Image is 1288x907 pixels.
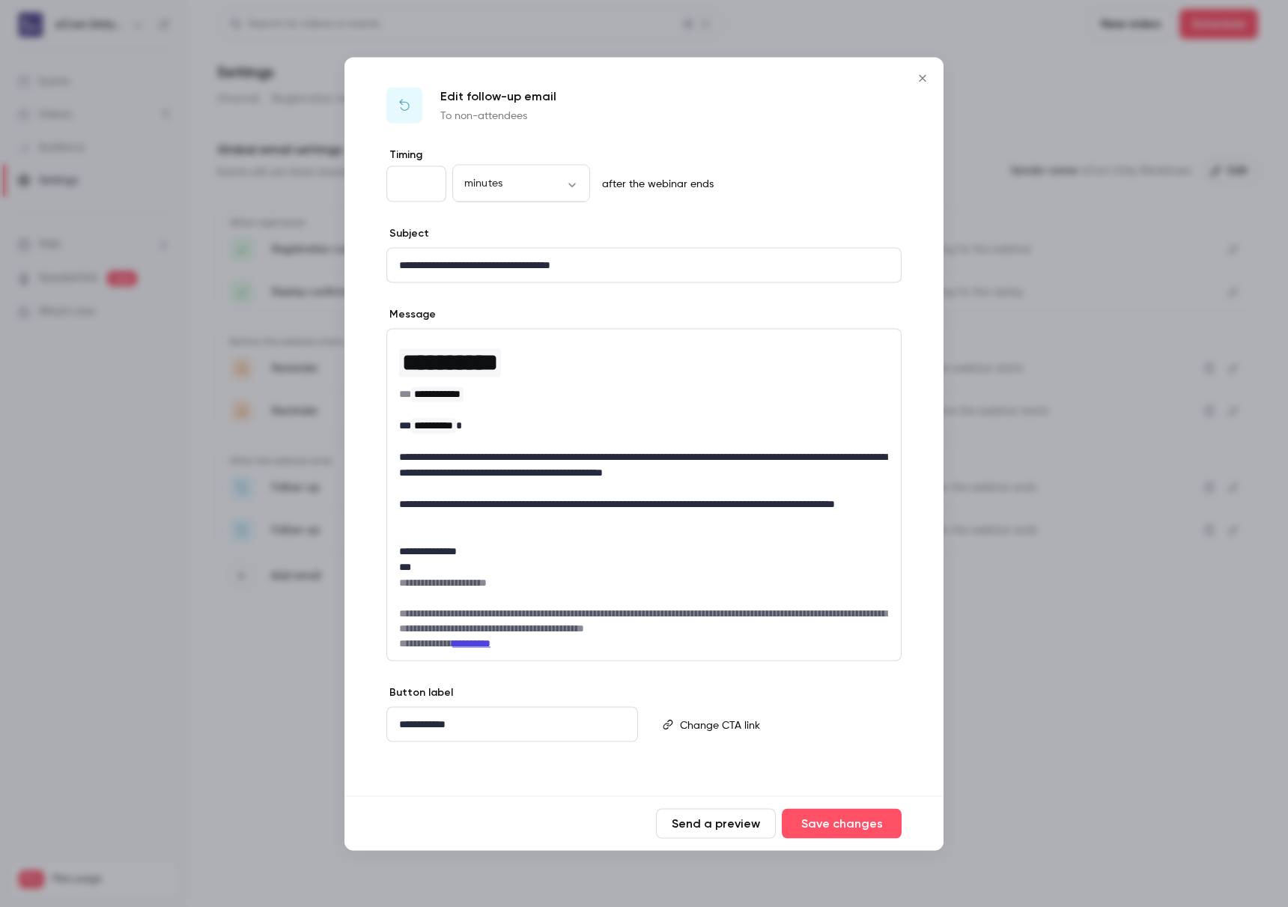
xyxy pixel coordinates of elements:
label: Timing [386,147,902,162]
div: minutes [452,176,590,191]
label: Subject [386,225,429,240]
button: Save changes [782,808,902,838]
p: Edit follow-up email [440,87,556,105]
button: Send a preview [656,808,776,838]
div: editor [674,707,900,741]
div: editor [387,248,901,282]
div: editor [387,707,637,741]
label: Button label [386,685,453,700]
p: after the webinar ends [596,176,714,191]
label: Message [386,306,436,321]
p: To non-attendees [440,108,556,123]
button: Close [908,63,938,93]
div: editor [387,329,901,660]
